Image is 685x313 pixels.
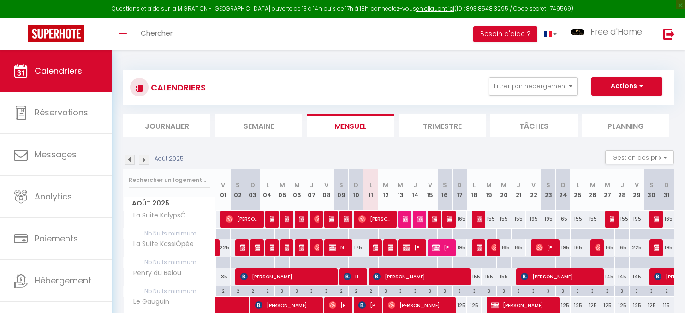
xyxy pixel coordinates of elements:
span: [PERSON_NAME] [344,210,349,228]
abbr: J [517,181,520,189]
div: 3 [453,286,467,295]
span: [PERSON_NAME] [255,239,260,256]
div: 165 [659,211,674,228]
div: 145 [615,268,630,285]
abbr: M [486,181,492,189]
th: 09 [334,169,349,211]
div: 3 [541,286,555,295]
span: [PERSON_NAME] [595,239,600,256]
abbr: L [266,181,269,189]
span: Analytics [35,191,72,202]
div: 195 [556,239,571,256]
iframe: LiveChat chat widget [646,274,685,313]
th: 31 [659,169,674,211]
span: [PERSON_NAME] [388,239,393,256]
th: 21 [511,169,526,211]
span: Le Gauguin [125,297,172,307]
div: 195 [630,211,644,228]
abbr: M [590,181,596,189]
th: 19 [482,169,496,211]
div: 3 [379,286,393,295]
div: 3 [630,286,644,295]
th: 01 [216,169,231,211]
span: [PERSON_NAME] [447,210,452,228]
a: ... Free d'Home [564,18,654,50]
th: 05 [275,169,290,211]
span: HS IZOL s.r.o Puste Sady 49 [344,268,363,285]
span: [PERSON_NAME] [226,210,260,228]
span: Valentine Fabregou [610,210,615,228]
th: 28 [615,169,630,211]
span: Penty du Belou [125,268,184,278]
span: [PERSON_NAME] [536,239,555,256]
span: [PERSON_NAME] [432,239,452,256]
div: 3 [423,286,437,295]
span: Messages [35,149,77,160]
button: Gestion des prix [605,150,674,164]
div: 2 [363,286,378,295]
th: 20 [496,169,511,211]
abbr: V [324,181,328,189]
div: 3 [600,286,614,295]
input: Rechercher un logement... [129,172,210,188]
span: Flora Flageul [314,210,319,228]
span: [PERSON_NAME] [491,239,496,256]
abbr: M [605,181,610,189]
th: 10 [349,169,363,211]
div: 155 [615,211,630,228]
div: 3 [585,286,600,295]
span: [PERSON_NAME] [417,210,423,228]
span: Free d'Home [590,26,642,37]
span: [PERSON_NAME] [240,268,334,285]
abbr: V [221,181,225,189]
div: 135 [216,268,231,285]
img: Super Booking [28,25,84,42]
span: [PERSON_NAME] [373,239,378,256]
th: 30 [644,169,659,211]
div: 3 [644,286,659,295]
span: [PERSON_NAME] [240,239,245,256]
li: Mensuel [307,114,394,137]
h3: CALENDRIERS [149,77,206,98]
div: 165 [615,239,630,256]
th: 04 [260,169,275,211]
div: 145 [600,268,615,285]
th: 13 [393,169,408,211]
div: 165 [600,239,615,256]
li: Journalier [123,114,210,137]
span: Neo Savidan [329,239,349,256]
span: [PERSON_NAME] [521,268,600,285]
th: 06 [290,169,304,211]
span: [PERSON_NAME] [403,239,423,256]
div: 165 [556,211,571,228]
div: 2 [334,286,348,295]
span: Timothée Le Borgne [285,239,290,256]
abbr: D [457,181,462,189]
span: [PERSON_NAME] [654,239,659,256]
span: Margaux Cerneau [654,210,659,228]
span: Nb Nuits minimum [124,257,215,267]
div: 3 [319,286,334,295]
span: Août 2025 [124,197,215,210]
abbr: J [413,181,417,189]
span: Calendriers [35,65,82,77]
div: 3 [393,286,408,295]
abbr: D [250,181,255,189]
span: [PERSON_NAME] [477,210,482,228]
th: 02 [231,169,245,211]
div: 3 [290,286,304,295]
span: Paiements [35,233,78,244]
span: Timothée Le Borgne [299,210,304,228]
abbr: V [635,181,639,189]
div: 155 [511,211,526,228]
div: 165 [571,239,585,256]
th: 23 [541,169,556,211]
abbr: M [294,181,300,189]
button: Actions [591,77,662,96]
div: 195 [541,211,556,228]
li: Planning [582,114,669,137]
div: 2 [260,286,274,295]
span: [PERSON_NAME] [270,210,275,228]
th: 16 [437,169,452,211]
div: 165 [511,239,526,256]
